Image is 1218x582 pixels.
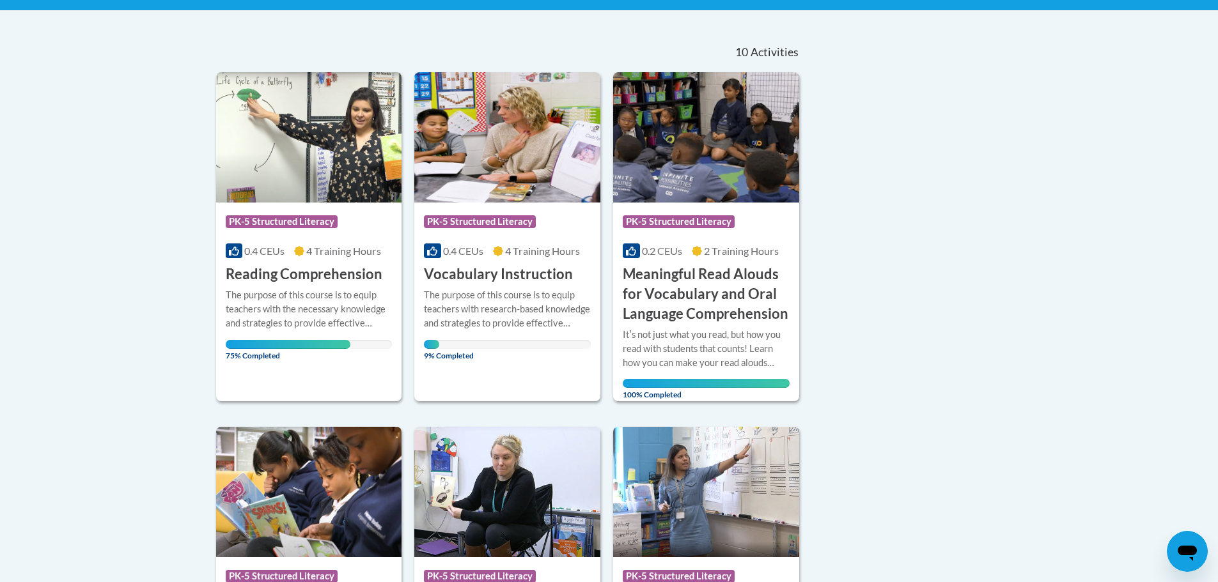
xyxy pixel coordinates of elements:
[642,245,682,257] span: 0.2 CEUs
[751,45,799,59] span: Activities
[226,264,382,284] h3: Reading Comprehension
[613,427,799,557] img: Course Logo
[244,245,285,257] span: 0.4 CEUs
[226,288,393,330] div: The purpose of this course is to equip teachers with the necessary knowledge and strategies to pr...
[443,245,483,257] span: 0.4 CEUs
[424,340,439,349] div: Your progress
[623,379,790,399] span: 100% Completed
[424,215,536,228] span: PK-5 Structured Literacy
[226,340,351,360] span: 75% Completed
[216,72,402,203] img: Course Logo
[704,245,779,257] span: 2 Training Hours
[623,215,735,228] span: PK-5 Structured Literacy
[226,340,351,349] div: Your progress
[414,72,600,401] a: Course LogoPK-5 Structured Literacy0.4 CEUs4 Training Hours Vocabulary InstructionThe purpose of ...
[226,215,338,228] span: PK-5 Structured Literacy
[505,245,580,257] span: 4 Training Hours
[424,340,439,360] span: 9% Completed
[414,427,600,557] img: Course Logo
[623,328,790,370] div: Itʹs not just what you read, but how you read with students that counts! Learn how you can make y...
[735,45,748,59] span: 10
[623,379,790,388] div: Your progress
[216,427,402,557] img: Course Logo
[306,245,381,257] span: 4 Training Hours
[1167,531,1208,572] iframe: Button to launch messaging window
[613,72,799,203] img: Course Logo
[424,264,573,284] h3: Vocabulary Instruction
[613,72,799,401] a: Course LogoPK-5 Structured Literacy0.2 CEUs2 Training Hours Meaningful Read Alouds for Vocabulary...
[216,72,402,401] a: Course LogoPK-5 Structured Literacy0.4 CEUs4 Training Hours Reading ComprehensionThe purpose of t...
[414,72,600,203] img: Course Logo
[623,264,790,323] h3: Meaningful Read Alouds for Vocabulary and Oral Language Comprehension
[424,288,591,330] div: The purpose of this course is to equip teachers with research-based knowledge and strategies to p...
